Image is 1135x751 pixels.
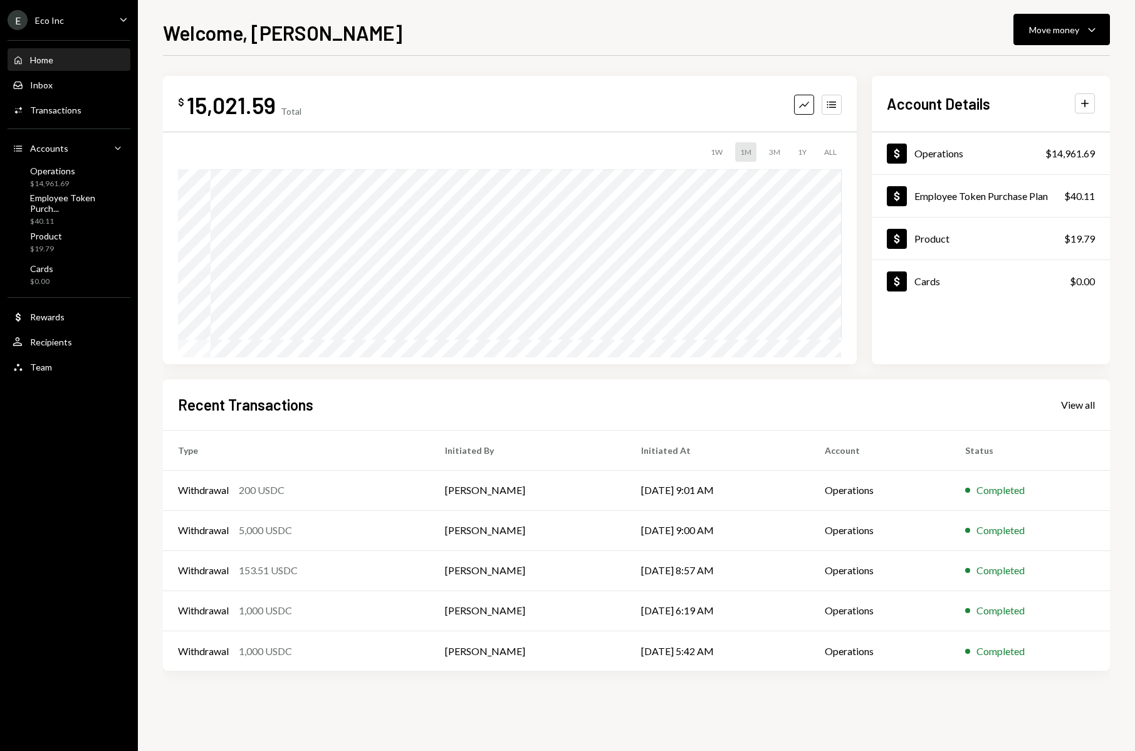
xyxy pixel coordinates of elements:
[793,142,812,162] div: 1Y
[626,430,809,470] th: Initiated At
[430,631,627,671] td: [PERSON_NAME]
[976,603,1025,618] div: Completed
[8,73,130,96] a: Inbox
[430,510,627,550] td: [PERSON_NAME]
[819,142,842,162] div: ALL
[1013,14,1110,45] button: Move money
[914,233,949,244] div: Product
[810,550,951,591] td: Operations
[430,430,627,470] th: Initiated By
[430,591,627,631] td: [PERSON_NAME]
[30,231,62,241] div: Product
[626,631,809,671] td: [DATE] 5:42 AM
[8,48,130,71] a: Home
[239,644,292,659] div: 1,000 USDC
[810,591,951,631] td: Operations
[872,132,1110,174] a: Operations$14,961.69
[30,244,62,255] div: $19.79
[1061,399,1095,411] div: View all
[430,470,627,510] td: [PERSON_NAME]
[976,563,1025,578] div: Completed
[178,483,229,498] div: Withdrawal
[950,430,1110,470] th: Status
[30,276,53,287] div: $0.00
[30,362,52,372] div: Team
[239,523,292,538] div: 5,000 USDC
[8,227,130,257] a: Product$19.79
[976,483,1025,498] div: Completed
[764,142,785,162] div: 3M
[1029,23,1079,36] div: Move money
[430,550,627,591] td: [PERSON_NAME]
[1061,397,1095,411] a: View all
[872,175,1110,217] a: Employee Token Purchase Plan$40.11
[1045,146,1095,161] div: $14,961.69
[1064,189,1095,204] div: $40.11
[8,98,130,121] a: Transactions
[706,142,728,162] div: 1W
[810,470,951,510] td: Operations
[239,603,292,618] div: 1,000 USDC
[810,430,951,470] th: Account
[735,142,756,162] div: 1M
[30,105,81,115] div: Transactions
[178,603,229,618] div: Withdrawal
[1064,231,1095,246] div: $19.79
[30,263,53,274] div: Cards
[626,550,809,591] td: [DATE] 8:57 AM
[163,430,430,470] th: Type
[8,194,130,224] a: Employee Token Purch...$40.11
[8,137,130,159] a: Accounts
[8,10,28,30] div: E
[178,96,184,108] div: $
[626,510,809,550] td: [DATE] 9:00 AM
[30,55,53,65] div: Home
[914,147,963,159] div: Operations
[239,483,285,498] div: 200 USDC
[810,510,951,550] td: Operations
[976,644,1025,659] div: Completed
[281,106,301,117] div: Total
[178,394,313,415] h2: Recent Transactions
[239,563,298,578] div: 153.51 USDC
[30,216,125,227] div: $40.11
[35,15,64,26] div: Eco Inc
[178,563,229,578] div: Withdrawal
[178,644,229,659] div: Withdrawal
[887,93,990,114] h2: Account Details
[187,91,276,119] div: 15,021.59
[914,275,940,287] div: Cards
[163,20,402,45] h1: Welcome, [PERSON_NAME]
[30,192,125,214] div: Employee Token Purch...
[626,591,809,631] td: [DATE] 6:19 AM
[178,523,229,538] div: Withdrawal
[30,337,72,347] div: Recipients
[30,312,65,322] div: Rewards
[626,470,809,510] td: [DATE] 9:01 AM
[30,143,68,154] div: Accounts
[30,179,75,189] div: $14,961.69
[914,190,1048,202] div: Employee Token Purchase Plan
[30,80,53,90] div: Inbox
[8,355,130,378] a: Team
[8,162,130,192] a: Operations$14,961.69
[8,305,130,328] a: Rewards
[872,260,1110,302] a: Cards$0.00
[976,523,1025,538] div: Completed
[1070,274,1095,289] div: $0.00
[30,165,75,176] div: Operations
[872,218,1110,260] a: Product$19.79
[810,631,951,671] td: Operations
[8,330,130,353] a: Recipients
[8,260,130,290] a: Cards$0.00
